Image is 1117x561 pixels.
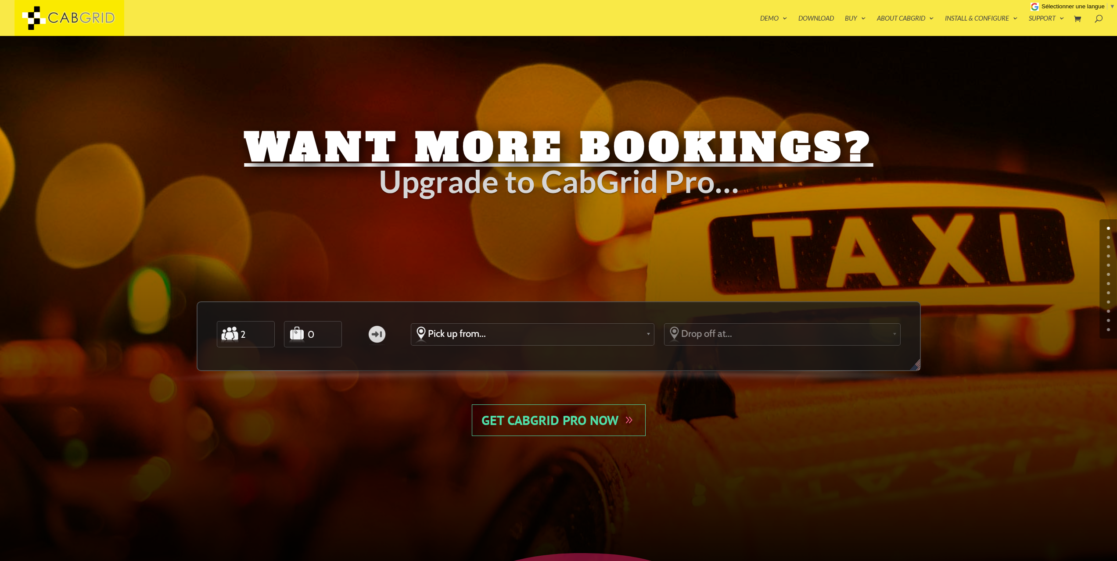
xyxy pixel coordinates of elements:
[760,15,787,36] a: Demo
[877,15,934,36] a: About CabGrid
[1042,3,1115,10] a: Sélectionner une langue​
[1107,328,1110,331] a: 11
[1107,319,1110,322] a: 10
[307,325,330,344] input: Number of Suitcases
[288,325,306,344] label: Number of Suitcases
[354,322,399,347] label: One-way
[428,328,643,339] span: Pick up from...
[137,125,980,175] h1: Want More Bookings?
[1042,3,1105,10] span: Sélectionner une langue
[1107,282,1110,285] a: 6
[220,325,238,344] label: Number of Passengers
[945,15,1018,36] a: Install & Configure
[239,325,262,344] input: Number of Passengers
[14,12,124,21] a: CabGrid Taxi Plugin
[1107,291,1110,294] a: 7
[1107,264,1110,267] a: 4
[1107,236,1110,239] a: 1
[1107,273,1110,276] a: 5
[137,175,980,192] h2: Upgrade to CabGrid Pro…
[1107,310,1110,313] a: 9
[471,404,645,436] a: Get CabGrid Pro Now
[1107,254,1110,257] a: 3
[1107,227,1110,230] a: 0
[798,15,834,36] a: Download
[1029,15,1064,36] a: Support
[908,359,926,377] span: English
[664,324,900,343] div: Select the place the destination address is within
[681,328,889,339] span: Drop off at...
[845,15,866,36] a: Buy
[411,324,654,343] div: Select the place the starting address falls within
[1107,245,1110,248] a: 2
[1110,3,1115,10] span: ▼
[1107,300,1110,304] a: 8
